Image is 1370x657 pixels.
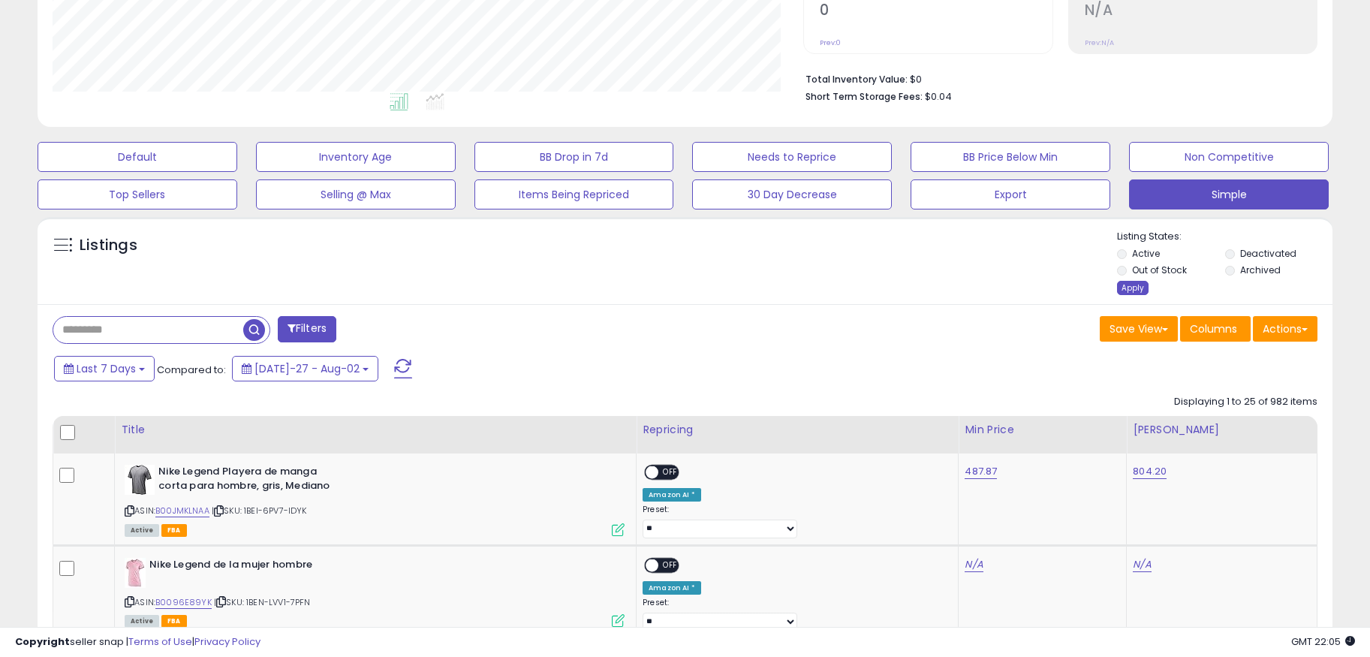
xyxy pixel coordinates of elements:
[643,598,947,631] div: Preset:
[15,634,70,649] strong: Copyright
[1129,142,1329,172] button: Non Competitive
[805,90,923,103] b: Short Term Storage Fees:
[1174,395,1317,409] div: Displaying 1 to 25 of 982 items
[658,466,682,479] span: OFF
[1253,316,1317,342] button: Actions
[194,634,260,649] a: Privacy Policy
[643,581,701,595] div: Amazon AI *
[254,361,360,376] span: [DATE]-27 - Aug-02
[232,356,378,381] button: [DATE]-27 - Aug-02
[1132,247,1160,260] label: Active
[80,235,137,256] h5: Listings
[965,422,1120,438] div: Min Price
[161,524,187,537] span: FBA
[149,558,332,576] b: Nike Legend de la mujer hombre
[692,142,892,172] button: Needs to Reprice
[1180,316,1251,342] button: Columns
[155,505,209,517] a: B00JMKLNAA
[925,89,952,104] span: $0.04
[158,465,341,496] b: Nike Legend Playera de manga corta para hombre, gris, Mediano
[1240,264,1281,276] label: Archived
[212,505,307,517] span: | SKU: 1BEI-6PV7-IDYK
[965,557,983,572] a: N/A
[256,179,456,209] button: Selling @ Max
[77,361,136,376] span: Last 7 Days
[805,73,908,86] b: Total Inventory Value:
[1133,557,1151,572] a: N/A
[643,488,701,502] div: Amazon AI *
[38,179,237,209] button: Top Sellers
[911,179,1110,209] button: Export
[15,635,260,649] div: seller snap | |
[38,142,237,172] button: Default
[643,505,947,538] div: Preset:
[1085,2,1317,22] h2: N/A
[121,422,630,438] div: Title
[155,596,212,609] a: B0096E89YK
[125,558,146,588] img: 31M5lpxWC7L._SL40_.jpg
[125,558,625,626] div: ASIN:
[1291,634,1355,649] span: 2025-08-10 22:05 GMT
[125,524,159,537] span: All listings currently available for purchase on Amazon
[1117,281,1149,295] div: Apply
[1117,230,1332,244] p: Listing States:
[474,142,674,172] button: BB Drop in 7d
[805,69,1306,87] li: $0
[1100,316,1178,342] button: Save View
[820,2,1052,22] h2: 0
[1240,247,1296,260] label: Deactivated
[1133,464,1167,479] a: 804.20
[125,465,625,535] div: ASIN:
[256,142,456,172] button: Inventory Age
[911,142,1110,172] button: BB Price Below Min
[54,356,155,381] button: Last 7 Days
[820,38,841,47] small: Prev: 0
[1190,321,1237,336] span: Columns
[125,465,155,495] img: 51HaUVp8juL._SL40_.jpg
[1132,264,1187,276] label: Out of Stock
[1133,422,1311,438] div: [PERSON_NAME]
[643,422,952,438] div: Repricing
[658,559,682,571] span: OFF
[692,179,892,209] button: 30 Day Decrease
[157,363,226,377] span: Compared to:
[1085,38,1114,47] small: Prev: N/A
[965,464,997,479] a: 487.87
[278,316,336,342] button: Filters
[474,179,674,209] button: Items Being Repriced
[128,634,192,649] a: Terms of Use
[1129,179,1329,209] button: Simple
[214,596,311,608] span: | SKU: 1BEN-LVV1-7PFN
